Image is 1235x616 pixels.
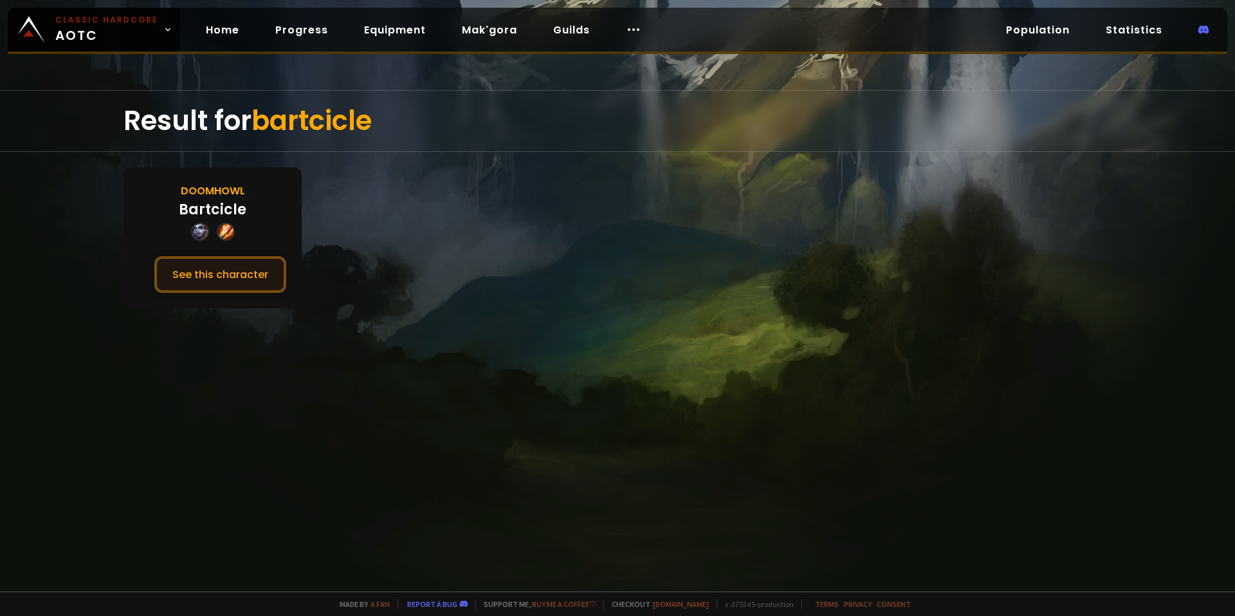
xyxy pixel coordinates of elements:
a: Buy me a coffee [532,599,596,609]
a: Population [996,17,1080,43]
a: Report a bug [407,599,457,609]
span: v. d752d5 - production [717,599,794,609]
a: Terms [815,599,839,609]
span: Made by [332,599,390,609]
a: [DOMAIN_NAME] [653,599,709,609]
a: Statistics [1095,17,1173,43]
span: AOTC [55,14,158,45]
a: Equipment [354,17,436,43]
a: Classic HardcoreAOTC [8,8,180,51]
span: bartcicle [252,102,372,140]
span: Support me, [475,599,596,609]
div: Bartcicle [179,199,246,220]
a: Mak'gora [452,17,527,43]
div: Doomhowl [181,183,245,199]
a: Progress [265,17,338,43]
a: Guilds [543,17,600,43]
div: Result for [123,91,1111,151]
span: Checkout [603,599,709,609]
a: Consent [877,599,911,609]
a: Home [196,17,250,43]
a: a fan [370,599,390,609]
button: See this character [154,256,286,293]
a: Privacy [844,599,872,609]
small: Classic Hardcore [55,14,158,26]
